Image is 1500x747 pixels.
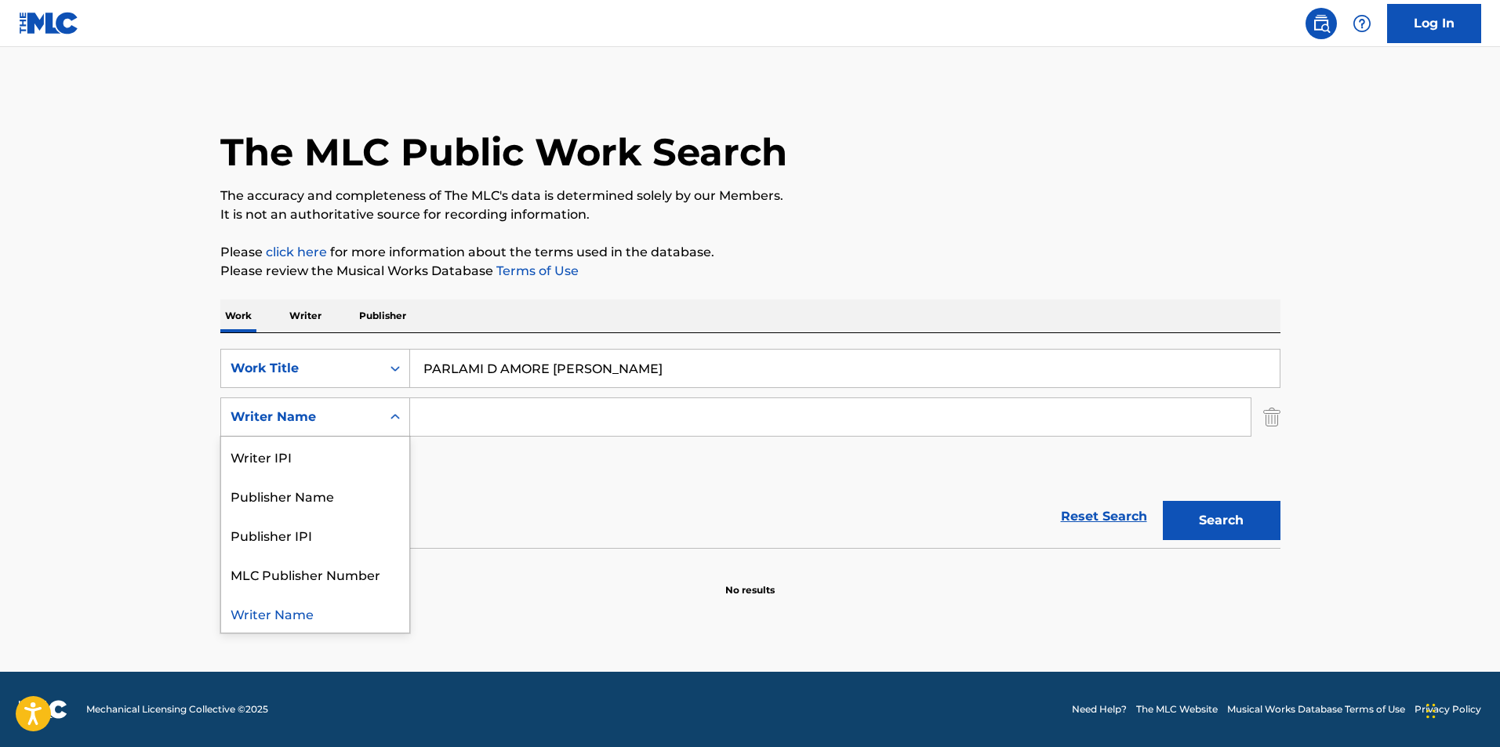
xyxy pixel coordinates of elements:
p: Work [220,299,256,332]
p: It is not an authoritative source for recording information. [220,205,1280,224]
div: MLC Publisher Number [221,554,409,593]
p: Writer [285,299,326,332]
div: Writer Name [231,408,372,426]
img: help [1353,14,1371,33]
div: Writer Name [221,593,409,633]
a: Musical Works Database Terms of Use [1227,702,1405,716]
div: Arrastrar [1426,687,1436,734]
a: Need Help? [1072,702,1127,716]
form: Search Form [220,349,1280,548]
a: Terms of Use [493,263,579,278]
img: Delete Criterion [1263,397,1280,437]
img: MLC Logo [19,12,79,34]
a: Reset Search [1053,499,1155,534]
p: The accuracy and completeness of The MLC's data is determined solely by our Members. [220,187,1280,205]
a: Public Search [1306,8,1337,39]
p: Please review the Musical Works Database [220,262,1280,281]
iframe: Chat Widget [1422,672,1500,747]
span: Mechanical Licensing Collective © 2025 [86,702,268,716]
a: The MLC Website [1136,702,1218,716]
div: Publisher IPI [221,515,409,554]
div: Widget de chat [1422,672,1500,747]
button: Search [1163,501,1280,540]
div: Writer IPI [221,437,409,476]
img: search [1312,14,1331,33]
a: click here [266,245,327,259]
div: Publisher Name [221,476,409,515]
div: Help [1346,8,1378,39]
p: No results [725,564,775,597]
a: Log In [1387,4,1481,43]
p: Publisher [354,299,411,332]
a: Privacy Policy [1415,702,1481,716]
img: logo [19,700,67,719]
div: Work Title [231,359,372,378]
p: Please for more information about the terms used in the database. [220,243,1280,262]
h1: The MLC Public Work Search [220,129,787,176]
